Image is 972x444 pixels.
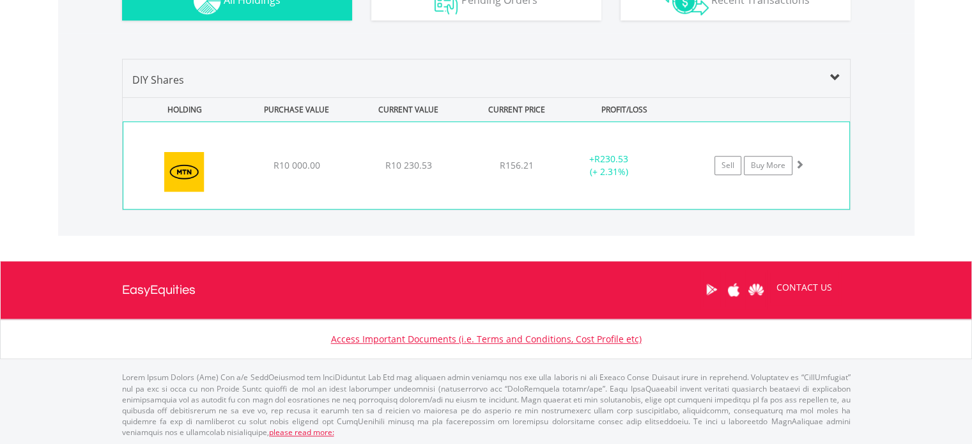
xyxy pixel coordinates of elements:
span: DIY Shares [132,73,184,87]
div: + (+ 2.31%) [560,153,656,178]
div: PROFIT/LOSS [570,98,679,121]
a: Google Play [700,270,723,309]
img: EQU.ZA.MTN.png [130,138,240,206]
a: Sell [714,156,741,175]
span: R156.21 [500,159,534,171]
a: Buy More [744,156,792,175]
span: R10 230.53 [385,159,431,171]
div: PURCHASE VALUE [242,98,351,121]
a: Huawei [745,270,768,309]
div: CURRENT PRICE [465,98,567,121]
a: CONTACT US [768,270,841,305]
div: CURRENT VALUE [354,98,463,121]
a: Access Important Documents (i.e. Terms and Conditions, Cost Profile etc) [331,333,642,345]
span: R230.53 [594,153,628,165]
p: Lorem Ipsum Dolors (Ame) Con a/e SeddOeiusmod tem InciDiduntut Lab Etd mag aliquaen admin veniamq... [122,372,851,438]
span: R10 000.00 [273,159,320,171]
a: please read more: [269,427,334,438]
a: EasyEquities [122,261,196,319]
div: HOLDING [123,98,240,121]
a: Apple [723,270,745,309]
